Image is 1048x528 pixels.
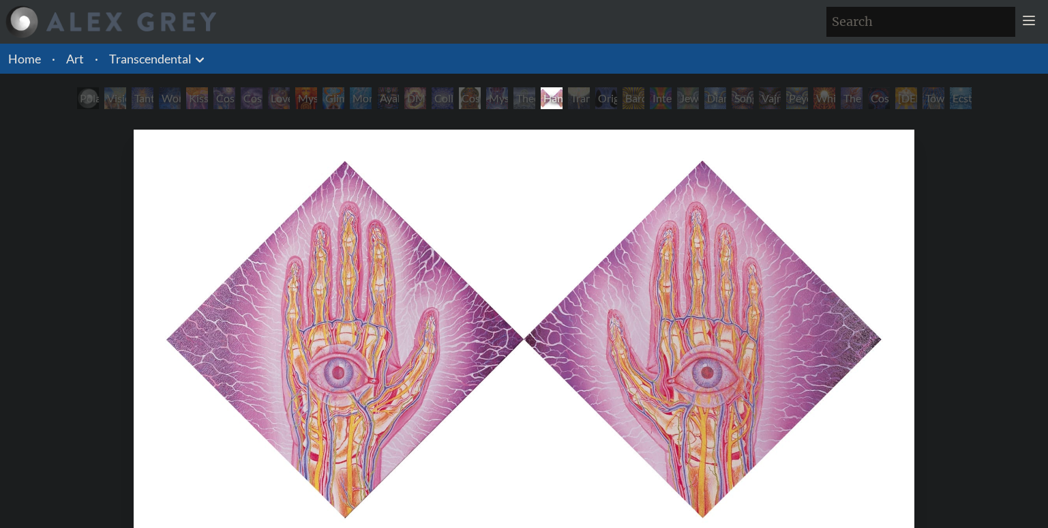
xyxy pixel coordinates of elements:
div: White Light [813,87,835,109]
div: Diamond Being [704,87,726,109]
input: Search [826,7,1015,37]
li: · [46,44,61,74]
div: Kiss of the [MEDICAL_DATA] [186,87,208,109]
a: Art [66,49,84,68]
div: Original Face [595,87,617,109]
div: Theologue [513,87,535,109]
div: Wonder [159,87,181,109]
div: Polar Unity Spiral [77,87,99,109]
div: Interbeing [650,87,672,109]
div: DMT - The Spirit Molecule [404,87,426,109]
div: Love is a Cosmic Force [268,87,290,109]
div: Collective Vision [432,87,453,109]
div: Song of Vajra Being [732,87,753,109]
div: Transfiguration [568,87,590,109]
a: Home [8,51,41,66]
div: Hands that See [541,87,563,109]
div: Cosmic Consciousness [868,87,890,109]
div: Ayahuasca Visitation [377,87,399,109]
div: Vajra Being [759,87,781,109]
div: Cosmic [DEMOGRAPHIC_DATA] [459,87,481,109]
div: Cosmic Artist [241,87,263,109]
div: [DEMOGRAPHIC_DATA] [895,87,917,109]
div: Bardo Being [623,87,644,109]
div: Cosmic Creativity [213,87,235,109]
div: The Great Turn [841,87,863,109]
div: Tantra [132,87,153,109]
div: Toward the One [923,87,944,109]
div: Visionary Origin of Language [104,87,126,109]
a: Transcendental [109,49,192,68]
div: Peyote Being [786,87,808,109]
div: Jewel Being [677,87,699,109]
div: Glimpsing the Empyrean [323,87,344,109]
div: Mystic Eye [486,87,508,109]
div: Mysteriosa 2 [295,87,317,109]
li: · [89,44,104,74]
div: Monochord [350,87,372,109]
div: Ecstasy [950,87,972,109]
